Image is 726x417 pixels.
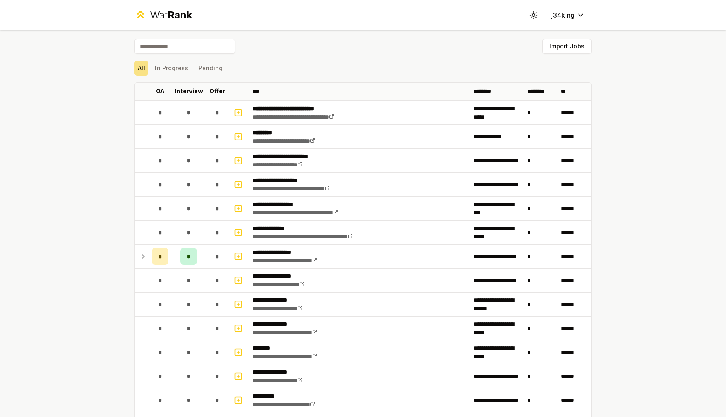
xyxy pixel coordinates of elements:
a: WatRank [134,8,192,22]
button: All [134,61,148,76]
button: Import Jobs [542,39,592,54]
button: In Progress [152,61,192,76]
div: Wat [150,8,192,22]
p: OA [156,87,165,95]
p: Offer [210,87,225,95]
span: j34king [551,10,575,20]
button: Pending [195,61,226,76]
span: Rank [168,9,192,21]
p: Interview [175,87,203,95]
button: j34king [544,8,592,23]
